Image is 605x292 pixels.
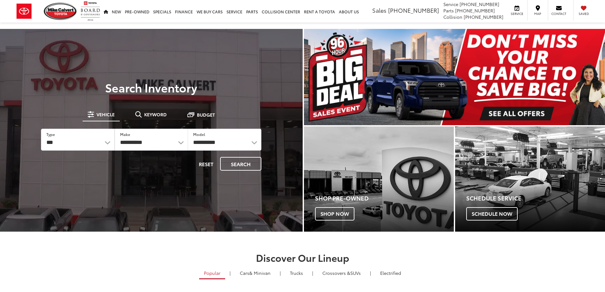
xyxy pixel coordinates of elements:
a: Shop Pre-Owned Shop Now [304,126,454,232]
label: Make [120,132,130,137]
span: Vehicle [97,112,115,117]
a: Electrified [375,268,406,278]
span: Keyword [144,112,167,117]
span: Parts [443,7,454,14]
label: Type [46,132,55,137]
div: Toyota [455,126,605,232]
a: Cars [235,268,275,278]
span: Schedule Now [466,207,518,221]
li: | [278,270,282,276]
span: [PHONE_NUMBER] [455,7,495,14]
span: Shop Now [315,207,354,221]
span: [PHONE_NUMBER] [460,1,499,7]
h2: Discover Our Lineup [79,252,527,263]
span: & Minivan [249,270,271,276]
li: | [228,270,232,276]
li: | [368,270,373,276]
span: Service [510,11,524,16]
span: Saved [577,11,591,16]
h4: Schedule Service [466,195,605,201]
span: Sales [372,6,387,14]
span: Crossovers & [322,270,350,276]
a: Schedule Service Schedule Now [455,126,605,232]
div: Toyota [304,126,454,232]
button: Reset [193,157,219,171]
li: | [311,270,315,276]
span: Map [531,11,545,16]
a: SUVs [318,268,366,278]
h3: Search Inventory [27,81,276,94]
span: Service [443,1,458,7]
span: Contact [551,11,566,16]
img: Mike Calvert Toyota [44,3,77,20]
a: Trucks [285,268,308,278]
a: Popular [199,268,225,279]
span: Budget [197,112,215,117]
span: [PHONE_NUMBER] [464,14,503,20]
label: Model [193,132,205,137]
span: Collision [443,14,462,20]
span: [PHONE_NUMBER] [388,6,439,14]
button: Search [220,157,261,171]
h4: Shop Pre-Owned [315,195,454,201]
